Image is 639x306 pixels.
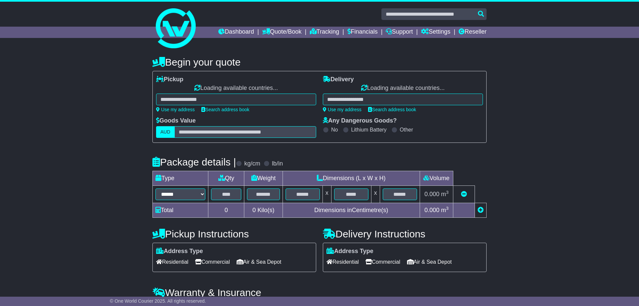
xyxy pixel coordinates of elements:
[252,207,256,213] span: 0
[244,203,283,218] td: Kilo(s)
[153,171,208,186] td: Type
[208,203,244,218] td: 0
[331,127,338,133] label: No
[310,27,339,38] a: Tracking
[407,257,452,267] span: Air & Sea Depot
[156,85,316,92] div: Loading available countries...
[283,203,420,218] td: Dimensions in Centimetre(s)
[201,107,249,112] a: Search address book
[421,27,450,38] a: Settings
[283,171,420,186] td: Dimensions (L x W x H)
[262,27,302,38] a: Quote/Book
[323,228,487,239] h4: Delivery Instructions
[326,257,359,267] span: Residential
[446,206,449,211] sup: 3
[110,298,206,304] span: © One World Courier 2025. All rights reserved.
[156,76,183,83] label: Pickup
[441,191,449,197] span: m
[323,117,397,125] label: Any Dangerous Goods?
[368,107,416,112] a: Search address book
[323,85,483,92] div: Loading available countries...
[322,186,331,203] td: x
[365,257,400,267] span: Commercial
[347,27,378,38] a: Financials
[461,191,467,197] a: Remove this item
[386,27,413,38] a: Support
[446,190,449,195] sup: 3
[459,27,487,38] a: Reseller
[156,126,175,138] label: AUD
[244,171,283,186] td: Weight
[323,107,361,112] a: Use my address
[152,57,487,68] h4: Begin your quote
[153,203,208,218] td: Total
[156,107,195,112] a: Use my address
[156,117,196,125] label: Goods Value
[400,127,413,133] label: Other
[152,156,236,167] h4: Package details |
[272,160,283,167] label: lb/in
[478,207,484,213] a: Add new item
[152,228,316,239] h4: Pickup Instructions
[424,207,439,213] span: 0.000
[424,191,439,197] span: 0.000
[237,257,282,267] span: Air & Sea Depot
[208,171,244,186] td: Qty
[156,257,188,267] span: Residential
[420,171,453,186] td: Volume
[218,27,254,38] a: Dashboard
[195,257,230,267] span: Commercial
[371,186,380,203] td: x
[441,207,449,213] span: m
[156,248,203,255] label: Address Type
[152,287,487,298] h4: Warranty & Insurance
[244,160,260,167] label: kg/cm
[351,127,387,133] label: Lithium Battery
[323,76,354,83] label: Delivery
[326,248,373,255] label: Address Type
